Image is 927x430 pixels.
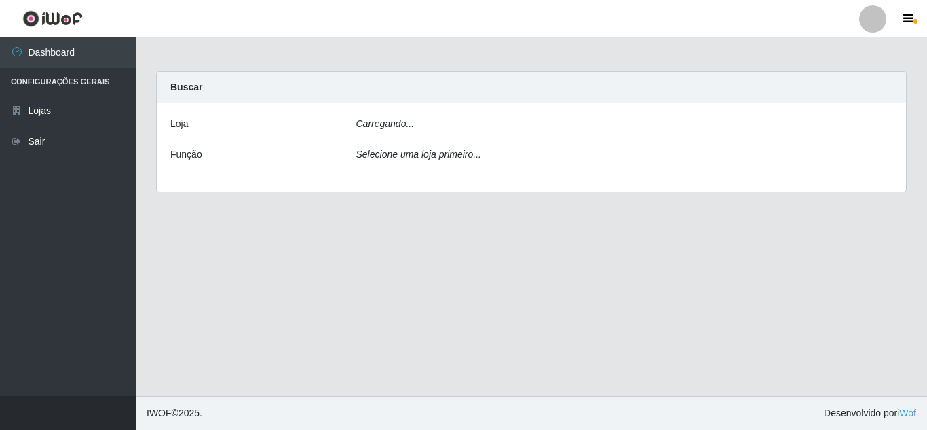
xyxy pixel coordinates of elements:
[356,149,481,160] i: Selecione uma loja primeiro...
[170,82,202,92] strong: Buscar
[356,118,415,129] i: Carregando...
[147,406,202,420] span: © 2025 .
[22,10,83,27] img: CoreUI Logo
[897,408,916,418] a: iWof
[170,117,188,131] label: Loja
[824,406,916,420] span: Desenvolvido por
[170,147,202,162] label: Função
[147,408,172,418] span: IWOF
